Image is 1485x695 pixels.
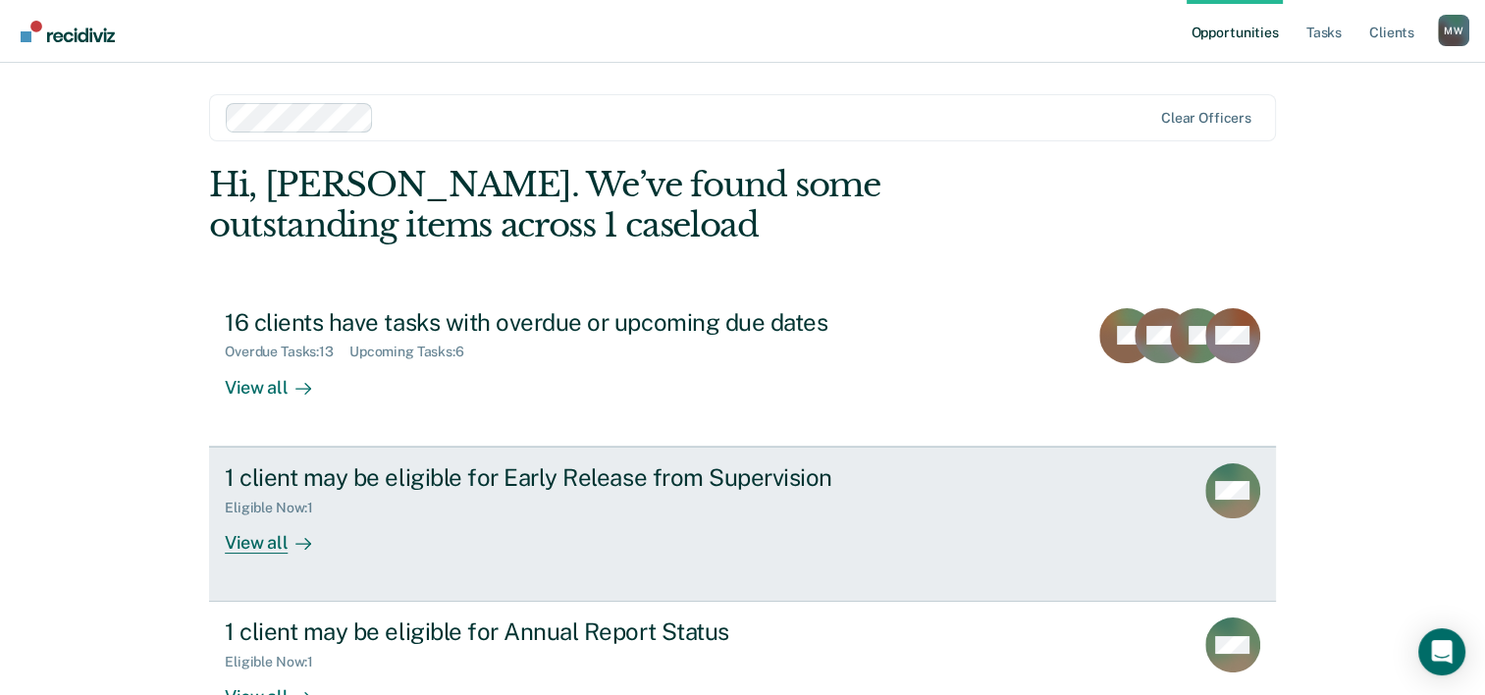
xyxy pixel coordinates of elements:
div: 16 clients have tasks with overdue or upcoming due dates [225,308,914,337]
div: Eligible Now : 1 [225,500,329,516]
div: Open Intercom Messenger [1418,628,1465,675]
div: Overdue Tasks : 13 [225,344,349,360]
div: Upcoming Tasks : 6 [349,344,480,360]
div: Clear officers [1161,110,1251,127]
div: View all [225,515,335,554]
img: Recidiviz [21,21,115,42]
div: M W [1438,15,1469,46]
button: Profile dropdown button [1438,15,1469,46]
a: 1 client may be eligible for Early Release from SupervisionEligible Now:1View all [209,447,1276,602]
a: 16 clients have tasks with overdue or upcoming due datesOverdue Tasks:13Upcoming Tasks:6View all [209,293,1276,447]
div: 1 client may be eligible for Annual Report Status [225,617,914,646]
div: Hi, [PERSON_NAME]. We’ve found some outstanding items across 1 caseload [209,165,1062,245]
div: View all [225,360,335,399]
div: 1 client may be eligible for Early Release from Supervision [225,463,914,492]
div: Eligible Now : 1 [225,654,329,670]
